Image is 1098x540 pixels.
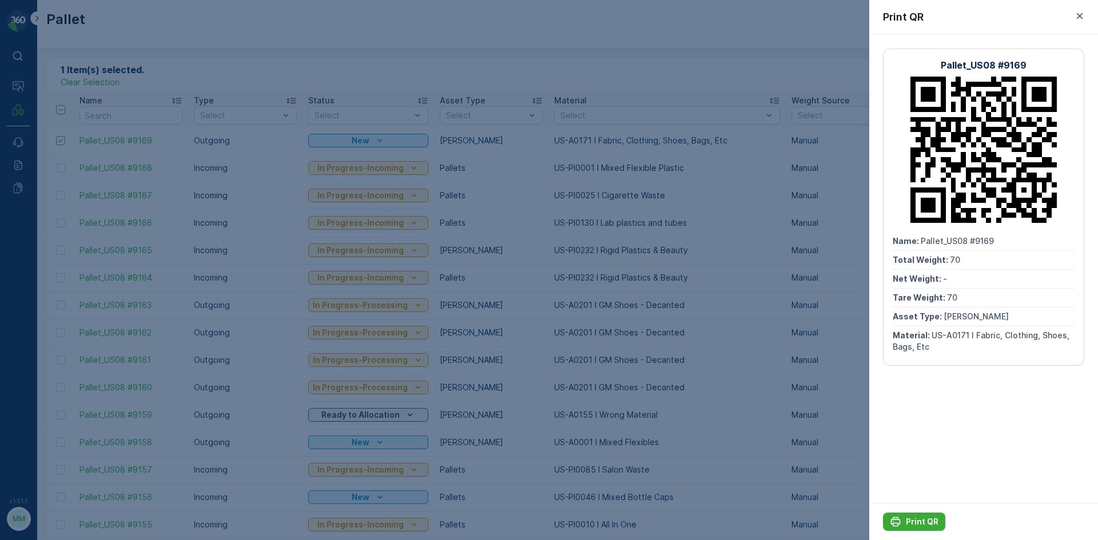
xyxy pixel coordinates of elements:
span: Net Weight : [893,274,943,283]
span: - [943,274,947,283]
span: 70 [947,293,957,302]
span: Name : [893,236,921,246]
span: 70 [950,255,960,265]
span: Pallet_US08 #9169 [921,236,994,246]
p: Print QR [906,516,938,527]
span: Total Weight : [893,255,950,265]
span: Asset Type : [893,311,944,321]
p: Pallet_US08 #9169 [941,58,1027,72]
p: Print QR [883,9,924,25]
span: Material : [893,330,932,340]
button: Print QR [883,513,945,531]
span: Tare Weight : [893,293,947,302]
span: US-A0171 I Fabric, Clothing, Shoes, Bags, Etc [893,330,1072,351]
span: [PERSON_NAME] [944,311,1009,321]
